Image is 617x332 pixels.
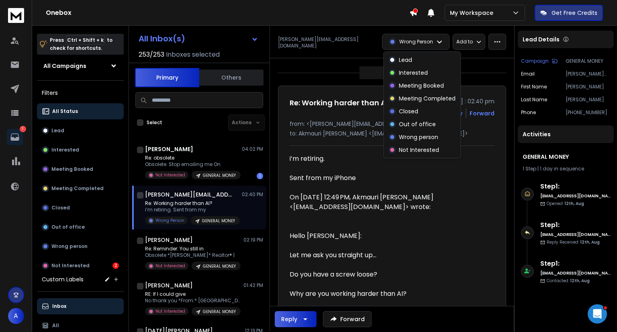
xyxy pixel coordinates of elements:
p: Out of office [399,120,436,128]
div: Sent from my iPhone [290,173,488,183]
p: Closed [51,205,70,211]
h6: Step 1 : [540,220,611,230]
span: Ctrl + Shift + k [66,35,105,45]
p: GENERAL MONEY [203,309,236,315]
p: Inbox [52,303,66,309]
h6: Step 1 : [540,259,611,268]
p: 02:19 PM [243,237,263,243]
p: Get Free Credits [552,9,597,17]
button: Primary [135,68,199,87]
span: 253 / 253 [139,50,164,59]
p: Out of office [51,224,85,230]
p: Meeting Completed [51,185,104,192]
p: [PERSON_NAME] [566,84,611,90]
p: All Status [52,108,78,115]
h3: Filters [37,87,124,98]
p: i’m retiring. Sent from my [145,207,240,213]
p: Wrong Person [399,39,433,45]
p: Meeting Booked [399,82,444,90]
div: Reply [281,315,297,323]
p: Interested [399,69,428,77]
h1: All Inbox(s) [139,35,185,43]
p: No thank you *From:* [GEOGRAPHIC_DATA] [145,297,241,304]
p: Lead [51,127,64,134]
p: GENERAL MONEY [203,172,236,178]
h1: Onebox [46,8,409,18]
div: Why are you working harder than AI? [290,289,488,299]
p: Re: obsolete [145,155,241,161]
p: Re: Working harder than AI? [145,200,240,207]
h1: Re: Working harder than AI? [290,97,392,109]
p: My Workspace [450,9,496,17]
p: 01:42 PM [243,282,263,289]
p: from: <[PERSON_NAME][EMAIL_ADDRESS][DOMAIN_NAME]> [290,120,494,128]
p: Not Interested [51,262,90,269]
p: Press to check for shortcuts. [50,36,112,52]
p: Reply Received [547,239,600,245]
img: logo [8,8,24,23]
p: Not Interested [155,308,185,314]
div: Activities [518,125,614,143]
p: Interested [51,147,79,153]
p: First Name [521,84,547,90]
h6: Step 1 : [540,182,611,191]
span: 12th, Aug [564,201,584,207]
h3: Custom Labels [42,275,84,283]
h1: [PERSON_NAME][EMAIL_ADDRESS][DOMAIN_NAME] [145,191,233,199]
div: 2 [112,262,119,269]
p: Meeting Booked [51,166,93,172]
p: [PHONE_NUMBER] [566,109,611,116]
p: Lead [399,56,412,64]
h1: [PERSON_NAME] [145,145,193,153]
h1: [PERSON_NAME] [145,281,193,289]
p: [DATE] : 02:40 pm [444,97,494,105]
p: Wrong Person [155,217,184,223]
p: Obsolete. Stop emailing me On [145,161,241,168]
p: [PERSON_NAME][EMAIL_ADDRESS][DOMAIN_NAME] [278,36,377,49]
p: [PERSON_NAME] [566,96,611,103]
p: 02:40 PM [242,191,263,198]
p: Re: Reminder: You still in [145,246,241,252]
p: Not Interested [399,146,439,154]
p: to: Akmauri [PERSON_NAME] <[EMAIL_ADDRESS][DOMAIN_NAME]> [290,129,494,137]
label: Select [147,119,162,126]
h1: [PERSON_NAME] [145,236,193,244]
p: Wrong person [51,243,88,250]
iframe: Intercom live chat [588,304,607,324]
p: Closed [399,107,418,115]
p: GENERAL MONEY [202,218,235,224]
div: 1 [257,173,263,179]
h6: [EMAIL_ADDRESS][DOMAIN_NAME] [540,270,611,276]
p: All [52,322,59,329]
p: GENERAL MONEY [203,263,236,269]
p: Not Interested [155,172,185,178]
p: Lead Details [523,35,560,43]
p: Contacted [547,278,590,284]
p: Add to [456,39,473,45]
p: Meeting Completed [399,94,456,102]
button: Others [199,69,264,86]
h6: [EMAIL_ADDRESS][DOMAIN_NAME] [540,193,611,199]
span: 12th, Aug [570,278,590,284]
p: [PERSON_NAME][EMAIL_ADDRESS][DOMAIN_NAME] [566,71,611,77]
button: Forward [323,311,372,327]
span: 1 Step [523,165,536,172]
h1: GENERAL MONEY [523,153,609,161]
p: GENERAL MONEY [566,58,611,64]
p: 04:02 PM [242,146,263,152]
div: Let me ask you straight up... [290,250,488,260]
p: Obsolete *[PERSON_NAME]* Realtor® | [145,252,241,258]
p: Campaign [521,58,549,64]
span: A [8,308,24,324]
h6: [EMAIL_ADDRESS][DOMAIN_NAME] [540,232,611,238]
div: | [523,166,609,172]
div: Do you have a screw loose? [290,270,488,279]
p: Opened [547,201,584,207]
div: Forward [470,109,494,117]
p: Phone [521,109,536,116]
h1: All Campaigns [43,62,86,70]
span: 12th, Aug [580,239,600,245]
p: Wrong person [399,133,438,141]
div: Hello [PERSON_NAME]: [290,231,488,241]
p: 1 [20,126,26,132]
